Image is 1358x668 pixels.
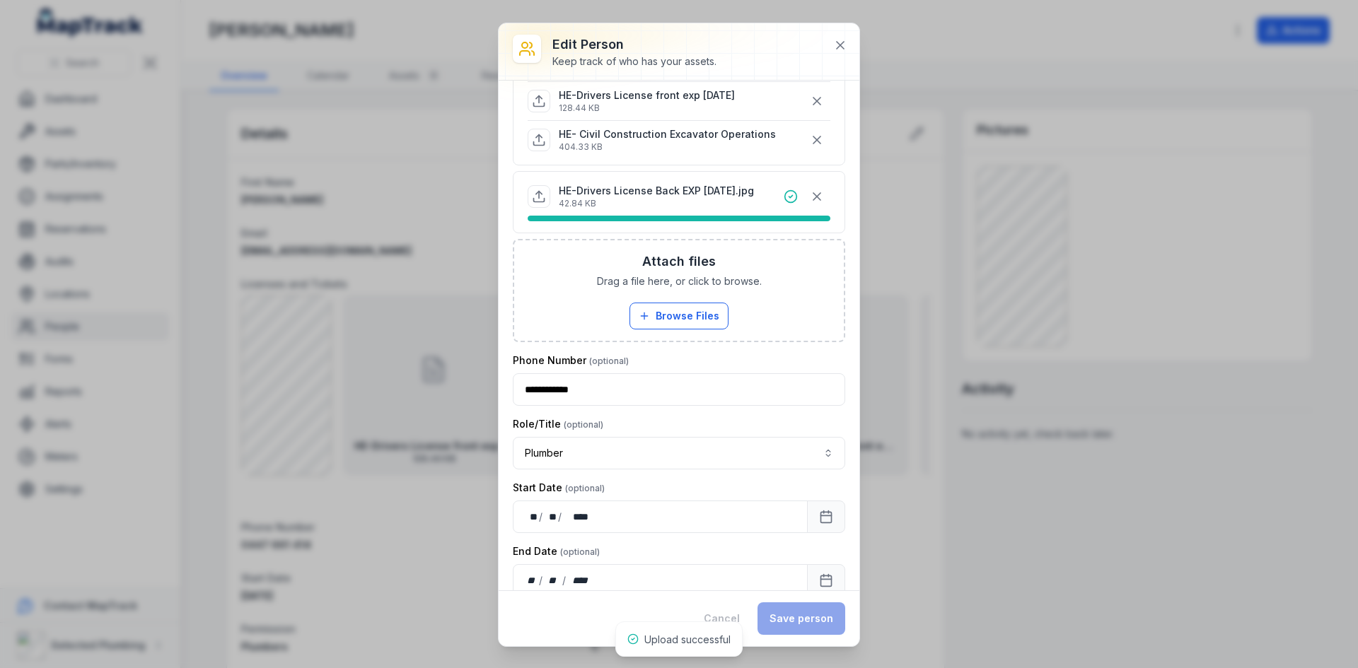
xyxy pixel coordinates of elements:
[513,544,600,558] label: End Date
[552,54,716,69] div: Keep track of who has your assets.
[559,141,776,153] p: 404.33 KB
[552,35,716,54] h3: Edit person
[513,417,603,431] label: Role/Title
[807,500,845,533] button: Calendar
[559,198,754,209] p: 42.84 KB
[567,573,593,587] div: year,
[525,510,539,524] div: day,
[629,303,729,329] button: Browse Files
[513,437,845,469] button: Plumber
[513,353,629,368] label: Phone Number
[644,633,731,645] span: Upload successful
[559,88,735,102] p: HE-Drivers License front exp [DATE]
[525,573,539,587] div: day,
[544,573,563,587] div: month,
[562,573,567,587] div: /
[559,127,776,141] p: HE- Civil Construction Excavator Operations
[513,481,605,495] label: Start Date
[544,510,558,524] div: month,
[559,184,754,198] p: HE-Drivers License Back EXP [DATE].jpg
[558,510,563,524] div: /
[597,274,762,288] span: Drag a file here, or click to browse.
[642,252,716,271] h3: Attach files
[563,510,590,524] div: year,
[559,102,735,114] p: 128.44 KB
[539,510,544,524] div: /
[539,573,544,587] div: /
[807,564,845,597] button: Calendar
